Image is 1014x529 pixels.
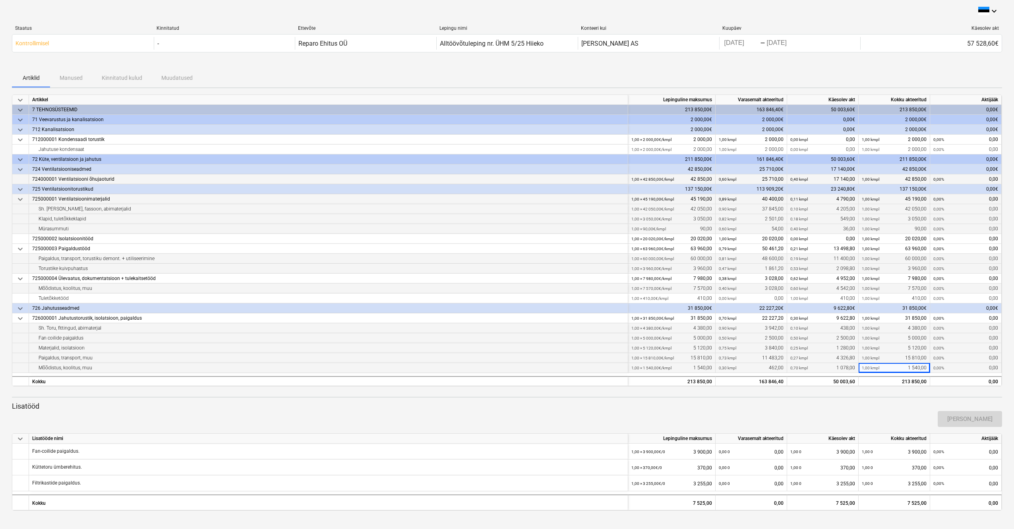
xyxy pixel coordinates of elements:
div: 410,00 [790,293,855,303]
span: keyboard_arrow_down [15,105,25,115]
small: 0,21 kmpl [790,247,808,251]
div: 0,00€ [787,115,859,125]
small: 1,00 × 90,00€ / kmpl [631,227,666,231]
div: Kokku akteeritud [859,95,930,105]
div: 15 810,00 [862,353,927,363]
div: 0,00€ [930,154,1002,164]
div: 161 846,40€ [716,154,787,164]
div: Artikkel [29,95,628,105]
div: 724000001 Ventilatsiooni õhujaoturid [32,174,625,184]
small: 0,75 kmpl [719,346,736,350]
span: keyboard_arrow_down [15,125,25,135]
small: 0,00% [933,336,944,340]
small: 0,00% [933,286,944,291]
div: Kokku [29,494,628,510]
span: keyboard_arrow_down [15,115,25,125]
div: 0,00 [933,343,998,353]
div: 63 960,00 [631,244,712,254]
small: 1,00 kmpl [862,217,879,221]
div: 0,00€ [930,125,1002,135]
div: - [760,41,765,46]
small: 0,10 kmpl [790,326,808,330]
small: 0,38 kmpl [719,276,736,281]
div: 2 500,00 [719,333,784,343]
div: 2 000,00€ [716,125,787,135]
small: 0,00 kmpl [719,296,736,301]
div: 0,00€ [930,115,1002,125]
div: 113 909,20€ [716,184,787,194]
div: 0,00 [933,313,998,323]
div: 4 790,00 [790,194,855,204]
small: 0,73 kmpl [719,356,736,360]
small: 0,00% [933,237,944,241]
div: Tuletõkketööd [32,293,625,303]
small: 0,30 kmpl [790,316,808,320]
div: 211 850,00€ [628,154,716,164]
div: 3 028,00 [719,284,784,293]
div: 3 960,00 [631,264,712,274]
div: 0,00 [933,333,998,343]
div: 90,00 [631,224,712,234]
div: 2 000,00 [862,135,927,145]
small: 0,81 kmpl [719,257,736,261]
div: Käesolev akt [787,95,859,105]
div: 0,00 [933,264,998,274]
div: 37 845,00 [719,204,784,214]
div: Lepingu nimi [439,25,575,31]
small: 0,50 kmpl [790,336,808,340]
div: 0,00 [790,145,855,154]
div: 45 190,00 [862,194,927,204]
div: 137 150,00€ [859,184,930,194]
small: 0,82 kmpl [719,217,736,221]
div: Paigaldus, transport, muu [32,353,625,363]
div: 0,00 [933,214,998,224]
div: 0,00 [933,234,998,244]
small: 1,00 kmpl [862,266,879,271]
small: 1,00 kmpl [790,296,808,301]
small: 0,00 kmpl [790,137,808,142]
div: 724 Ventilatsiooniseadmed [32,164,625,174]
small: 0,70 kmpl [719,316,736,320]
div: 0,00 [933,284,998,293]
small: 1,00 kmpl [862,336,879,340]
span: keyboard_arrow_down [15,304,25,313]
div: 0,00 [933,145,998,154]
small: 0,47 kmpl [719,266,736,271]
div: Materjalid, isolatsioon [32,343,625,353]
small: 0,40 kmpl [719,286,736,291]
small: 1,00 kmpl [862,316,879,320]
div: 725000002 Isolatsioonitööd [32,234,625,244]
div: 7 570,00 [631,284,712,293]
small: 1,00 kmpl [862,137,879,142]
div: 0,00€ [930,303,1002,313]
small: 1,00 kmpl [862,237,879,241]
div: 2 501,00 [719,214,784,224]
small: 0,40 kmpl [790,227,808,231]
div: Jahutuse kondensaat [32,145,625,154]
div: Fan coilide paigaldus [32,333,625,343]
small: 1,00 kmpl [719,237,736,241]
div: 4 326,80 [790,353,855,363]
div: 0,00 [719,293,784,303]
div: 211 850,00€ [859,154,930,164]
div: 0,00 [933,135,998,145]
p: Artiklid [21,74,41,82]
small: 1,00 × 31 850,00€ / kmpl [631,316,674,320]
small: 1,00 kmpl [862,326,879,330]
div: 0,00€ [930,164,1002,174]
small: 1,00 kmpl [862,247,879,251]
small: 1,00 kmpl [862,197,879,201]
div: 42 050,00 [862,204,927,214]
div: 42 850,00 [862,174,927,184]
div: 0,00 [933,244,998,254]
small: 1,00 kmpl [862,286,879,291]
div: 2 000,00€ [628,125,716,135]
small: 1,00 × 63 960,00€ / kmpl [631,247,674,251]
div: 31 850,00€ [859,303,930,313]
div: Aktijääk [930,434,1002,444]
div: Kinnitatud [157,25,292,31]
div: 1 861,20 [719,264,784,274]
div: 9 622,80€ [787,303,859,313]
small: 1,00 × 7 570,00€ / kmpl [631,286,671,291]
span: keyboard_arrow_down [15,135,25,145]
